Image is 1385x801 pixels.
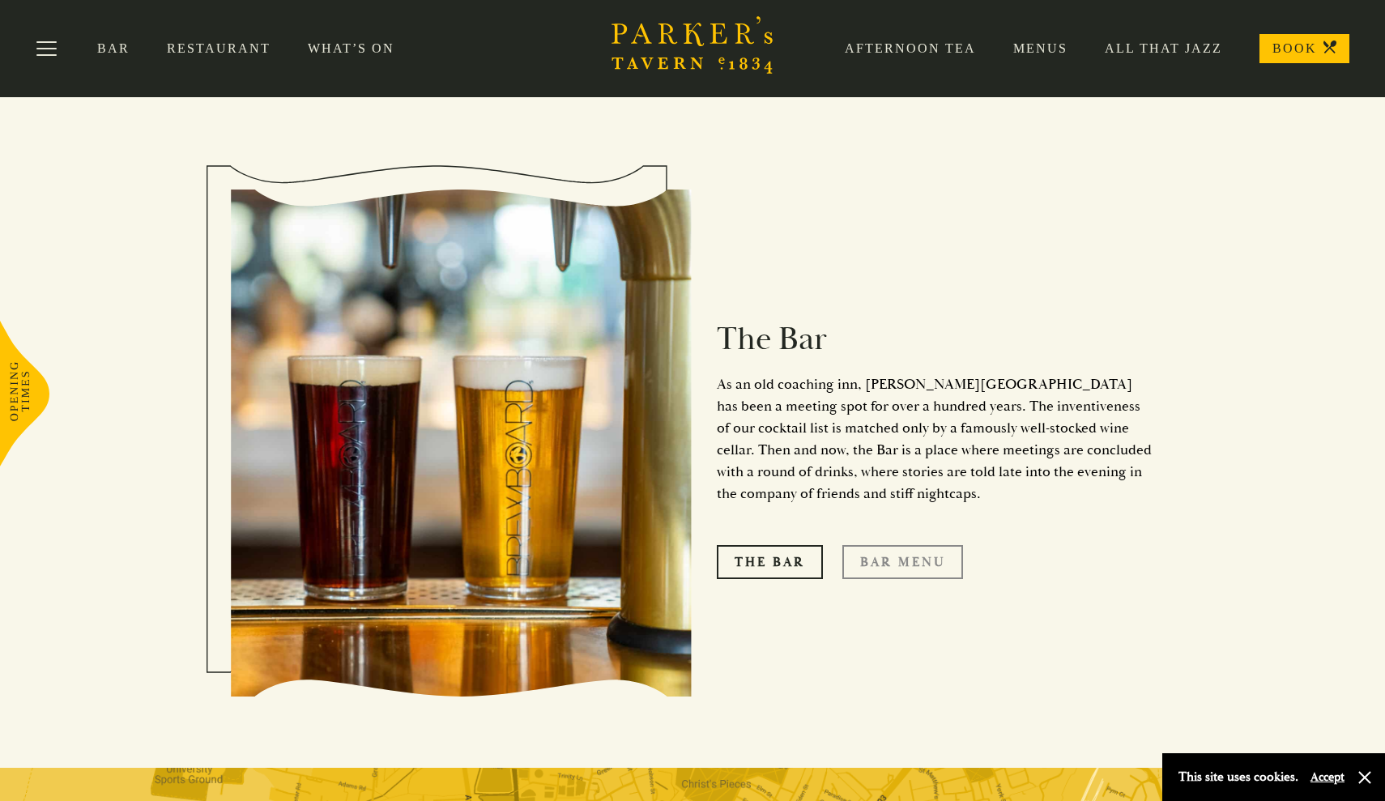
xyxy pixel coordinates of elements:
[1357,769,1373,786] button: Close and accept
[717,545,823,579] a: The Bar
[1310,769,1345,785] button: Accept
[717,373,1154,505] p: As an old coaching inn, [PERSON_NAME][GEOGRAPHIC_DATA] has been a meeting spot for over a hundred...
[1178,765,1298,789] p: This site uses cookies.
[717,320,1154,359] h2: The Bar
[842,545,963,579] a: Bar Menu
